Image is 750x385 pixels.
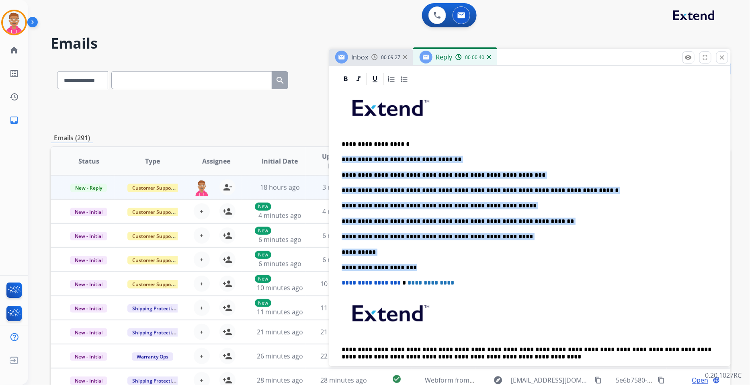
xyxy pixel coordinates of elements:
[70,352,107,361] span: New - Initial
[616,376,741,385] span: 5e6b7580-c94e-4bb3-8078-79c57e53eb40
[322,207,365,216] span: 4 minutes ago
[223,303,232,313] mat-icon: person_add
[260,183,300,192] span: 18 hours ago
[127,184,180,192] span: Customer Support
[9,92,19,102] mat-icon: history
[385,73,398,85] div: Ordered List
[70,232,107,240] span: New - Initial
[702,54,709,61] mat-icon: fullscreen
[340,73,352,85] div: Bold
[200,303,204,313] span: +
[3,11,25,34] img: avatar
[493,375,503,385] mat-icon: explore
[705,371,742,380] p: 0.20.1027RC
[275,76,285,85] mat-icon: search
[257,376,303,385] span: 28 minutes ago
[132,352,173,361] span: Warranty Ops
[223,351,232,361] mat-icon: person_add
[9,45,19,55] mat-icon: home
[685,54,692,61] mat-icon: remove_red_eye
[194,324,210,340] button: +
[202,156,230,166] span: Assignee
[223,207,232,216] mat-icon: person_add
[398,73,410,85] div: Bullet List
[381,54,400,61] span: 00:09:27
[78,156,99,166] span: Status
[223,255,232,264] mat-icon: person_add
[658,377,665,384] mat-icon: content_copy
[51,133,93,143] p: Emails (291)
[194,203,210,219] button: +
[322,183,365,192] span: 3 minutes ago
[320,303,367,312] span: 11 minutes ago
[194,179,210,196] img: agent-avatar
[223,279,232,289] mat-icon: person_add
[369,73,381,85] div: Underline
[200,231,204,240] span: +
[511,375,590,385] span: [EMAIL_ADDRESS][DOMAIN_NAME]
[200,255,204,264] span: +
[70,208,107,216] span: New - Initial
[436,53,452,61] span: Reply
[320,376,367,385] span: 28 minutes ago
[51,35,731,51] h2: Emails
[262,156,298,166] span: Initial Date
[255,203,271,211] p: New
[713,377,720,384] mat-icon: language
[70,377,107,385] span: New - Initial
[127,256,180,264] span: Customer Support
[9,69,19,78] mat-icon: list_alt
[70,256,107,264] span: New - Initial
[70,184,107,192] span: New - Reply
[127,232,180,240] span: Customer Support
[127,304,182,313] span: Shipping Protection
[70,328,107,337] span: New - Initial
[692,375,709,385] span: Open
[194,227,210,244] button: +
[719,54,726,61] mat-icon: close
[200,279,204,289] span: +
[594,377,602,384] mat-icon: content_copy
[425,376,607,385] span: Webform from [EMAIL_ADDRESS][DOMAIN_NAME] on [DATE]
[351,53,368,61] span: Inbox
[200,207,204,216] span: +
[127,377,182,385] span: Shipping Protection
[194,276,210,292] button: +
[257,328,303,336] span: 21 minutes ago
[223,327,232,337] mat-icon: person_add
[70,304,107,313] span: New - Initial
[127,208,180,216] span: Customer Support
[322,231,365,240] span: 6 minutes ago
[258,259,301,268] span: 6 minutes ago
[258,235,301,244] span: 6 minutes ago
[200,327,204,337] span: +
[194,348,210,364] button: +
[194,300,210,316] button: +
[200,375,204,385] span: +
[352,73,365,85] div: Italic
[258,211,301,220] span: 4 minutes ago
[320,328,367,336] span: 21 minutes ago
[145,156,160,166] span: Type
[223,375,232,385] mat-icon: person_add
[70,280,107,289] span: New - Initial
[194,252,210,268] button: +
[257,352,303,360] span: 26 minutes ago
[255,275,271,283] p: New
[255,299,271,307] p: New
[257,283,303,292] span: 10 minutes ago
[9,115,19,125] mat-icon: inbox
[392,374,402,384] mat-icon: check_circle
[255,227,271,235] p: New
[223,231,232,240] mat-icon: person_add
[127,328,182,337] span: Shipping Protection
[255,251,271,259] p: New
[127,280,180,289] span: Customer Support
[200,351,204,361] span: +
[320,279,367,288] span: 10 minutes ago
[223,182,232,192] mat-icon: person_remove
[257,307,303,316] span: 11 minutes ago
[320,352,367,360] span: 22 minutes ago
[319,152,353,171] span: Updated Date
[322,255,365,264] span: 6 minutes ago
